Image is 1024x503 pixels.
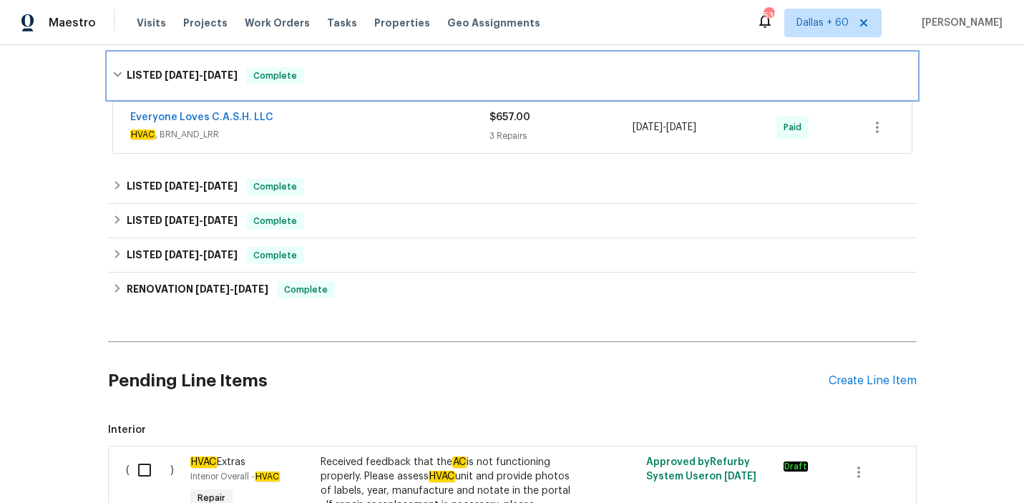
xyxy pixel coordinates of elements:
div: LISTED [DATE]-[DATE]Complete [108,238,917,273]
span: Extras [190,456,245,468]
span: - [633,120,696,135]
div: LISTED [DATE]-[DATE]Complete [108,204,917,238]
span: Complete [248,69,303,83]
em: HVAC [255,472,280,482]
span: Complete [248,248,303,263]
div: Create Line Item [829,374,917,388]
span: [DATE] [165,215,199,225]
div: LISTED [DATE]-[DATE]Complete [108,170,917,204]
span: $657.00 [489,112,530,122]
em: HVAC [130,130,155,140]
span: [DATE] [203,70,238,80]
h2: Pending Line Items [108,348,829,414]
span: - [195,284,268,294]
h6: LISTED [127,67,238,84]
div: LISTED [DATE]-[DATE]Complete [108,53,917,99]
span: [DATE] [234,284,268,294]
h6: LISTED [127,213,238,230]
div: RENOVATION [DATE]-[DATE]Complete [108,273,917,307]
span: Interior [108,423,917,437]
span: [DATE] [203,181,238,191]
em: HVAC [429,471,455,482]
span: [DATE] [666,122,696,132]
div: 539 [764,9,774,23]
h6: RENOVATION [127,281,268,298]
span: [DATE] [203,250,238,260]
span: - [165,250,238,260]
span: [DATE] [165,70,199,80]
div: 3 Repairs [489,129,633,143]
span: - [165,215,238,225]
h6: LISTED [127,247,238,264]
span: [PERSON_NAME] [916,16,1003,30]
span: [DATE] [203,215,238,225]
span: Properties [374,16,430,30]
em: HVAC [190,456,217,468]
span: Tasks [327,18,357,28]
h6: LISTED [127,178,238,195]
em: Draft [784,462,808,472]
span: [DATE] [633,122,663,132]
span: [DATE] [165,181,199,191]
span: Maestro [49,16,96,30]
a: Everyone Loves C.A.S.H. LLC [130,112,273,122]
span: - [165,181,238,191]
span: Approved by Refurby System User on [646,457,756,482]
span: [DATE] [195,284,230,294]
span: Projects [183,16,228,30]
span: Complete [248,214,303,228]
span: Work Orders [245,16,310,30]
span: Paid [784,120,807,135]
em: AC [452,456,467,468]
span: Dallas + 60 [796,16,849,30]
span: Complete [248,180,303,194]
span: Complete [278,283,333,297]
span: Geo Assignments [447,16,540,30]
span: - [165,70,238,80]
span: Visits [137,16,166,30]
span: [DATE] [165,250,199,260]
span: [DATE] [724,472,756,482]
span: Interior Overall - [190,472,280,481]
span: , BRN_AND_LRR [130,127,489,142]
